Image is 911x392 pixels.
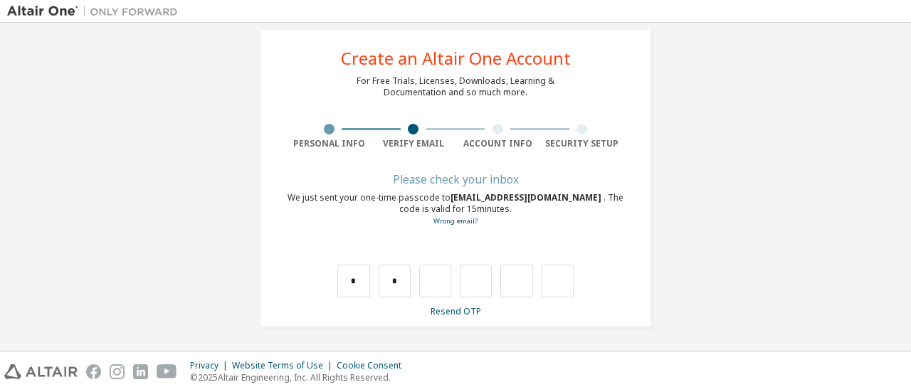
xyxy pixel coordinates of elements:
[4,364,78,379] img: altair_logo.svg
[357,75,554,98] div: For Free Trials, Licenses, Downloads, Learning & Documentation and so much more.
[157,364,177,379] img: youtube.svg
[133,364,148,379] img: linkedin.svg
[7,4,185,18] img: Altair One
[190,371,410,383] p: © 2025 Altair Engineering, Inc. All Rights Reserved.
[451,191,604,203] span: [EMAIL_ADDRESS][DOMAIN_NAME]
[433,216,478,226] a: Go back to the registration form
[190,360,232,371] div: Privacy
[431,305,481,317] a: Resend OTP
[232,360,337,371] div: Website Terms of Use
[337,360,410,371] div: Cookie Consent
[110,364,125,379] img: instagram.svg
[287,192,624,227] div: We just sent your one-time passcode to . The code is valid for 15 minutes.
[86,364,101,379] img: facebook.svg
[540,138,625,149] div: Security Setup
[287,138,372,149] div: Personal Info
[287,175,624,184] div: Please check your inbox
[455,138,540,149] div: Account Info
[341,50,571,67] div: Create an Altair One Account
[372,138,456,149] div: Verify Email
